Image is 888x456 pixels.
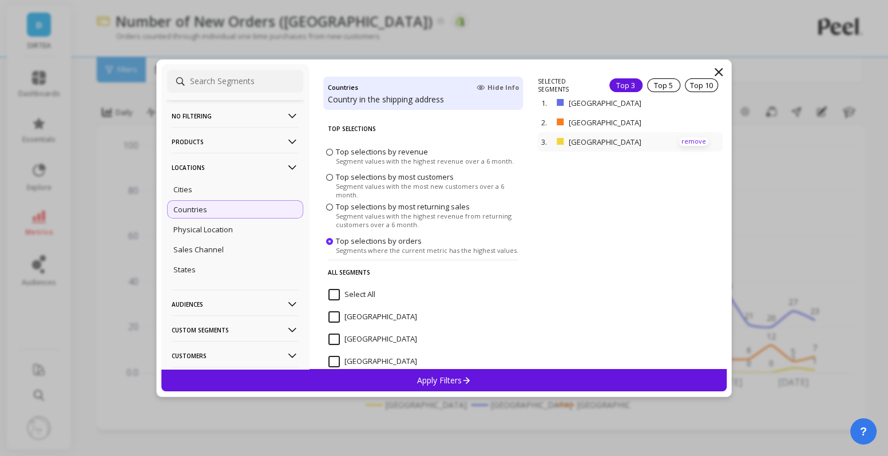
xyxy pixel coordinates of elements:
[537,77,595,93] p: SELECTED SEGMENTS
[328,117,518,141] p: Top Selections
[685,78,718,92] div: Top 10
[172,101,299,130] p: No filtering
[167,70,303,93] input: Search Segments
[417,375,471,386] p: Apply Filters
[328,94,518,105] p: Country in the shipping address
[328,81,358,94] h4: Countries
[541,137,552,147] p: 3.
[328,289,375,300] span: Select All
[172,367,299,396] p: Multi-Touch Attribution
[568,137,680,147] p: [GEOGRAPHIC_DATA]
[328,356,417,367] span: Angola
[541,117,552,128] p: 2.
[336,212,520,229] span: Segment values with the highest revenue from returning customers over a 6 month.
[568,117,680,128] p: [GEOGRAPHIC_DATA]
[609,78,643,92] div: Top 3
[173,244,224,255] p: Sales Channel
[172,127,299,156] p: Products
[172,315,299,344] p: Custom Segments
[477,83,518,92] span: Hide Info
[568,98,680,108] p: [GEOGRAPHIC_DATA]
[173,204,207,215] p: Countries
[541,98,552,108] p: 1.
[173,184,192,195] p: Cities
[172,341,299,370] p: Customers
[172,153,299,182] p: Locations
[173,224,233,235] p: Physical Location
[172,290,299,319] p: Audiences
[336,172,454,182] span: Top selections by most customers
[850,418,877,445] button: ?
[336,146,428,156] span: Top selections by revenue
[328,260,518,284] p: All Segments
[336,245,518,254] span: Segments where the current metric has the highest values.
[336,156,514,165] span: Segment values with the highest revenue over a 6 month.
[336,201,470,212] span: Top selections by most returning sales
[679,137,708,146] p: remove
[647,78,680,92] div: Top 5
[336,235,422,245] span: Top selections by orders
[860,423,867,439] span: ?
[173,264,196,275] p: States
[328,334,417,345] span: Albania
[336,182,520,199] span: Segment values with the most new customers over a 6 month.
[328,311,417,323] span: Afghanistan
